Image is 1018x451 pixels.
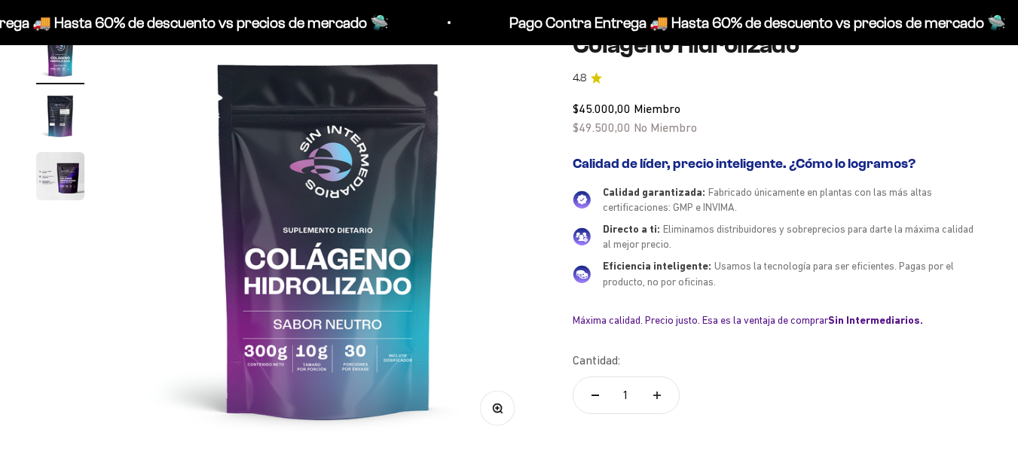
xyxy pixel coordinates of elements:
[36,152,84,200] img: Colágeno Hidrolizado
[603,186,932,214] span: Fabricado únicamente en plantas con las más altas certificaciones: GMP e INVIMA.
[36,152,84,205] button: Ir al artículo 3
[573,102,631,115] span: $45.000,00
[573,313,982,327] div: Máxima calidad. Precio justo. Esa es la ventaja de comprar
[121,32,537,447] img: Colágeno Hidrolizado
[828,314,923,326] b: Sin Intermediarios.
[573,377,617,413] button: Reducir cantidad
[634,120,697,134] span: No Miembro
[603,260,711,272] span: Eficiencia inteligente:
[36,92,84,145] button: Ir al artículo 2
[603,186,705,198] span: Calidad garantizada:
[509,11,1006,35] p: Pago Contra Entrega 🚚 Hasta 60% de descuento vs precios de mercado 🛸
[573,190,591,209] img: Calidad garantizada
[573,227,591,245] img: Directo a ti
[36,32,84,84] button: Ir al artículo 1
[603,260,954,288] span: Usamos la tecnología para ser eficientes. Pagas por el producto, no por oficinas.
[36,32,84,80] img: Colágeno Hidrolizado
[573,70,586,87] span: 4.8
[36,92,84,140] img: Colágeno Hidrolizado
[634,102,680,115] span: Miembro
[573,70,982,87] a: 4.84.8 de 5.0 estrellas
[603,223,660,235] span: Directo a ti:
[573,156,982,172] h2: Calidad de líder, precio inteligente. ¿Cómo lo logramos?
[635,377,679,413] button: Aumentar cantidad
[573,265,591,283] img: Eficiencia inteligente
[603,223,974,251] span: Eliminamos distribuidores y sobreprecios para darte la máxima calidad al mejor precio.
[573,351,620,370] label: Cantidad:
[573,120,631,134] span: $49.500,00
